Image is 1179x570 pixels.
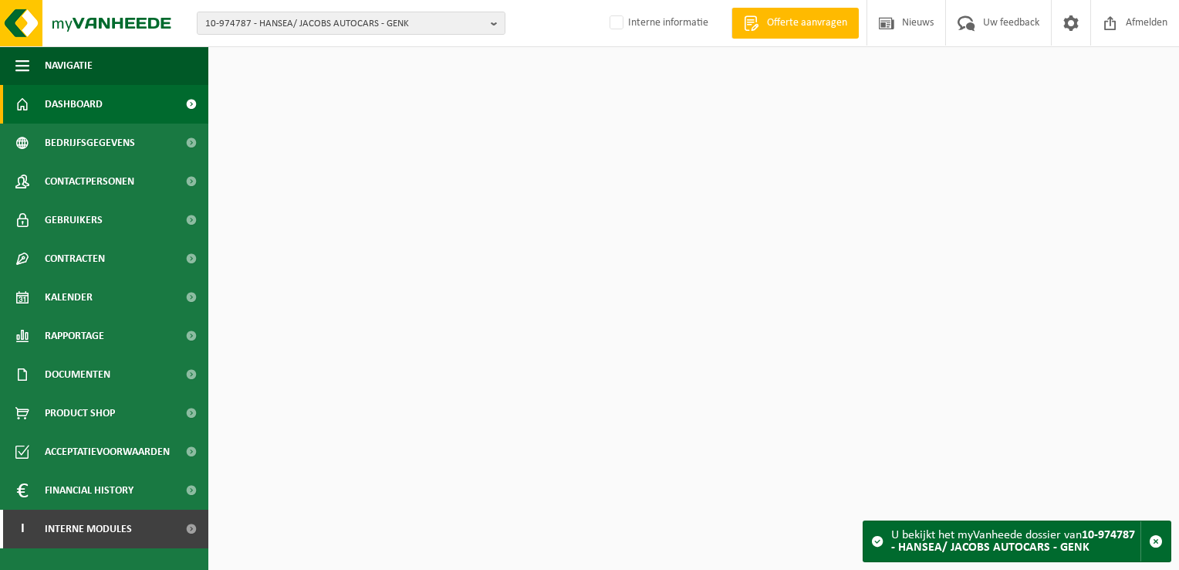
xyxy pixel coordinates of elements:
[45,162,134,201] span: Contactpersonen
[45,394,115,433] span: Product Shop
[606,12,708,35] label: Interne informatie
[45,201,103,239] span: Gebruikers
[15,510,29,548] span: I
[45,433,170,471] span: Acceptatievoorwaarden
[45,510,132,548] span: Interne modules
[763,15,851,31] span: Offerte aanvragen
[45,46,93,85] span: Navigatie
[45,239,105,278] span: Contracten
[891,529,1135,554] strong: 10-974787 - HANSEA/ JACOBS AUTOCARS - GENK
[45,355,110,394] span: Documenten
[45,317,104,355] span: Rapportage
[45,124,135,162] span: Bedrijfsgegevens
[891,521,1140,562] div: U bekijkt het myVanheede dossier van
[45,278,93,317] span: Kalender
[197,12,505,35] button: 10-974787 - HANSEA/ JACOBS AUTOCARS - GENK
[45,471,133,510] span: Financial History
[731,8,859,39] a: Offerte aanvragen
[205,12,485,36] span: 10-974787 - HANSEA/ JACOBS AUTOCARS - GENK
[45,85,103,124] span: Dashboard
